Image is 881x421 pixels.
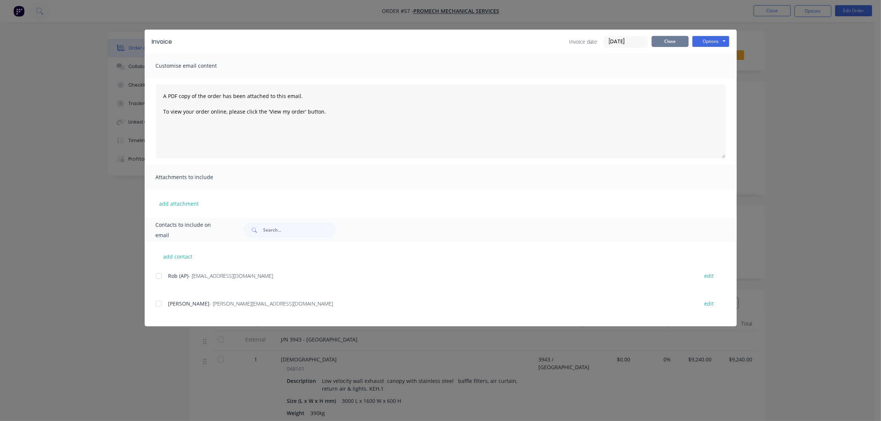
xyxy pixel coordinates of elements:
input: Search... [263,223,336,238]
span: [PERSON_NAME] [168,300,210,307]
textarea: A PDF copy of the order has been attached to this email. To view your order online, please click ... [156,84,726,158]
span: Rob (AP) [168,272,189,279]
button: add attachment [156,198,203,209]
button: edit [700,299,719,309]
span: - [PERSON_NAME][EMAIL_ADDRESS][DOMAIN_NAME] [210,300,333,307]
span: Attachments to include [156,172,237,182]
div: Invoice [152,37,172,46]
span: Contacts to include on email [156,220,226,240]
button: Options [692,36,729,47]
button: Close [652,36,689,47]
button: edit [700,271,719,281]
span: - [EMAIL_ADDRESS][DOMAIN_NAME] [189,272,273,279]
span: Customise email content [156,61,237,71]
button: add contact [156,251,200,262]
span: Invoice date [569,38,598,46]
